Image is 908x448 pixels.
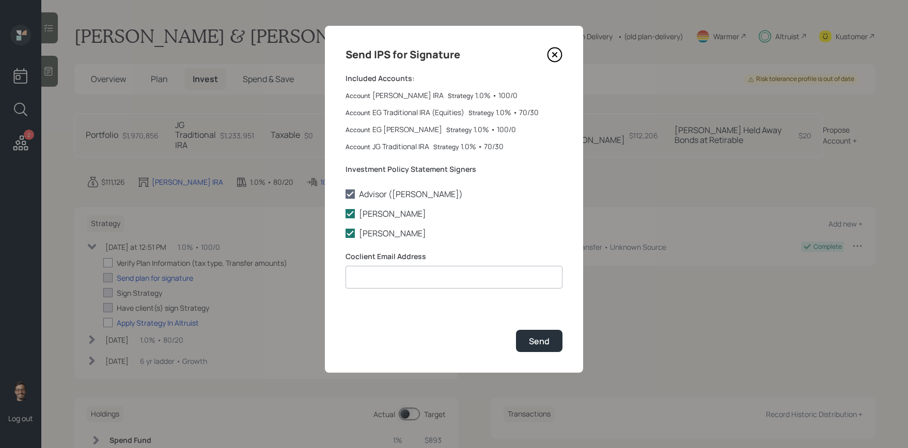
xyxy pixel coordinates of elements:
label: Strategy [468,109,494,118]
button: Send [516,330,562,352]
label: Strategy [433,143,459,152]
label: Account [346,92,370,101]
div: 1.0% • 70/30 [496,107,539,118]
label: [PERSON_NAME] [346,228,562,239]
label: Strategy [448,92,473,101]
label: Advisor ([PERSON_NAME]) [346,188,562,200]
label: Investment Policy Statement Signers [346,164,562,174]
div: 1.0% • 100/0 [475,90,518,101]
label: Account [346,143,370,152]
label: Coclient Email Address [346,251,562,262]
div: [PERSON_NAME] IRA [372,90,444,101]
div: Send [529,335,550,347]
div: 1.0% • 70/30 [461,141,504,152]
div: EG [PERSON_NAME] [372,124,442,135]
label: Account [346,109,370,118]
label: Account [346,126,370,135]
div: 1.0% • 100/0 [474,124,516,135]
label: Strategy [446,126,472,135]
label: [PERSON_NAME] [346,208,562,219]
h4: Send IPS for Signature [346,46,460,63]
div: JG Traditional IRA [372,141,429,152]
label: Included Accounts: [346,73,562,84]
div: EG Traditional IRA (Equities) [372,107,464,118]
